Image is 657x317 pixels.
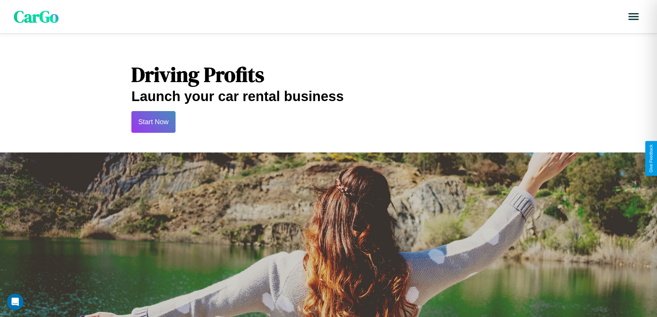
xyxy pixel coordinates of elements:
[624,7,643,26] button: Open menu
[649,145,654,172] div: Give Feedback
[131,89,526,104] h2: Launch your car rental business
[14,5,59,28] span: CarGo
[131,111,176,133] button: Start Now
[131,60,526,89] h1: Driving Profits
[7,294,23,310] iframe: Intercom live chat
